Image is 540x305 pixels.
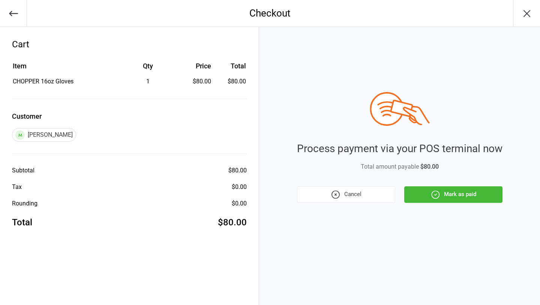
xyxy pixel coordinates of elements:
div: Process payment via your POS terminal now [297,141,502,157]
div: 1 [118,77,177,86]
div: $80.00 [218,216,247,229]
button: Mark as paid [404,186,502,203]
td: $80.00 [214,77,246,86]
div: Subtotal [12,166,34,175]
div: Total [12,216,32,229]
th: Total [214,61,246,76]
button: Cancel [297,186,395,203]
div: [PERSON_NAME] [12,128,76,142]
th: Qty [118,61,177,76]
div: Price [178,61,211,71]
label: Customer [12,111,247,121]
th: Item [13,61,118,76]
div: $0.00 [232,199,247,208]
div: Tax [12,183,22,192]
span: CHOPPER 16oz Gloves [13,78,73,85]
span: $80.00 [420,163,439,170]
div: $0.00 [232,183,247,192]
div: Rounding [12,199,37,208]
div: Cart [12,38,247,51]
div: Total amount payable [297,162,502,171]
div: $80.00 [178,77,211,86]
div: $80.00 [228,166,247,175]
